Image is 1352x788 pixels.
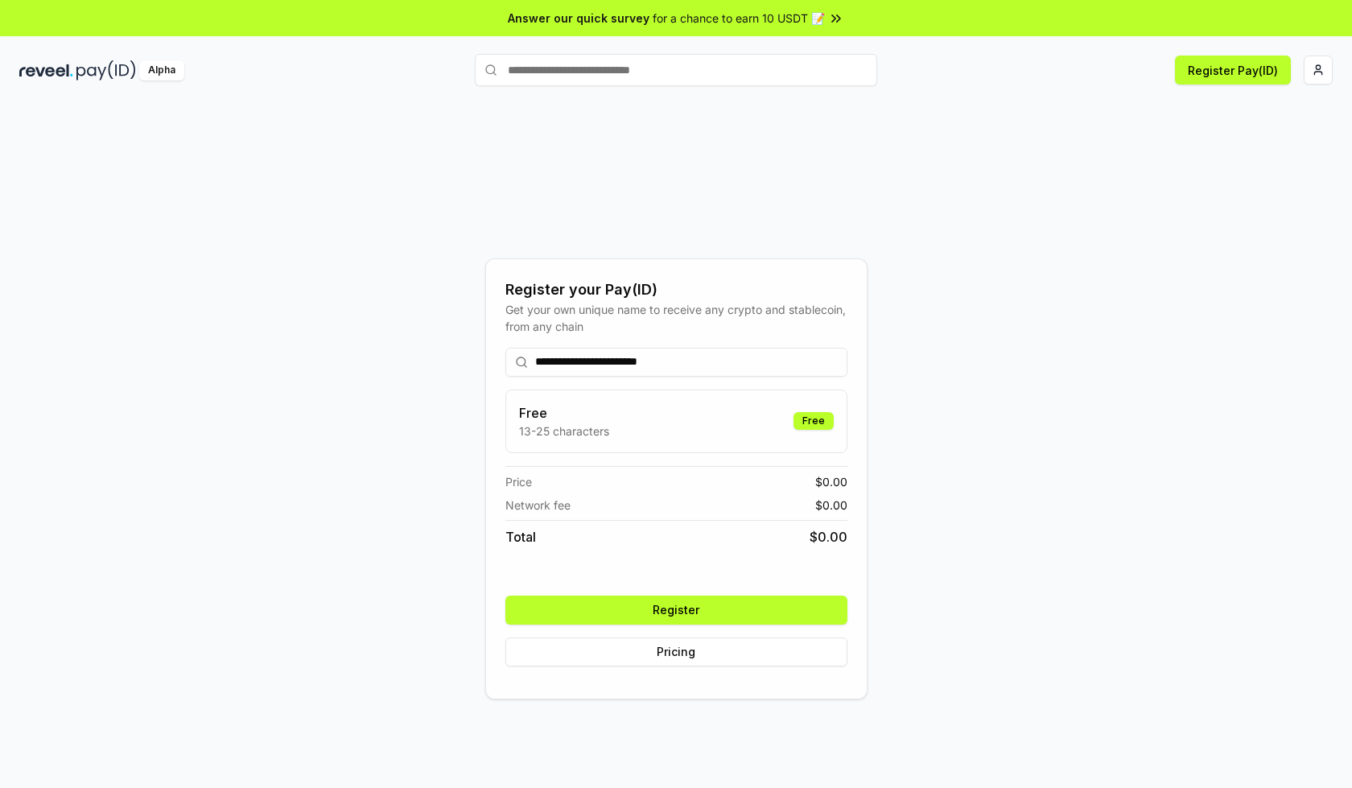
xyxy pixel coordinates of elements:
span: $ 0.00 [815,473,847,490]
span: $ 0.00 [810,527,847,547]
p: 13-25 characters [519,423,609,439]
span: Total [505,527,536,547]
img: reveel_dark [19,60,73,80]
span: $ 0.00 [815,497,847,514]
div: Get your own unique name to receive any crypto and stablecoin, from any chain [505,301,847,335]
button: Register [505,596,847,625]
span: for a chance to earn 10 USDT 📝 [653,10,825,27]
div: Alpha [139,60,184,80]
img: pay_id [76,60,136,80]
button: Pricing [505,637,847,666]
span: Network fee [505,497,571,514]
span: Price [505,473,532,490]
button: Register Pay(ID) [1175,56,1291,85]
h3: Free [519,403,609,423]
div: Free [793,412,834,430]
span: Answer our quick survey [508,10,649,27]
div: Register your Pay(ID) [505,278,847,301]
